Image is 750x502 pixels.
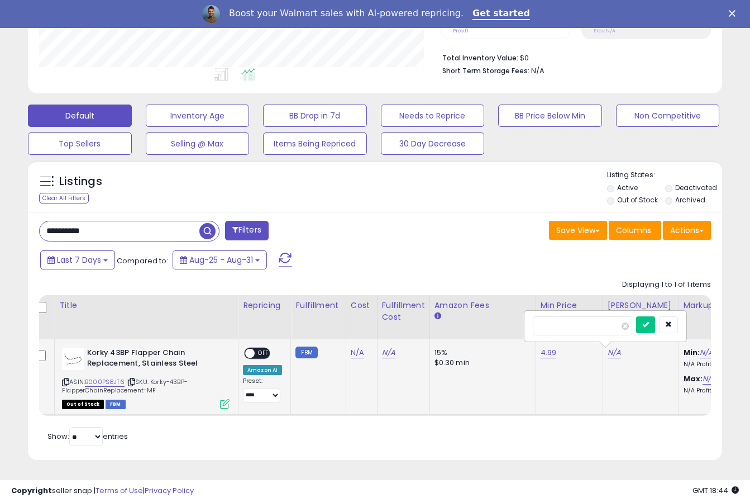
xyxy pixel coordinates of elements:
[87,348,223,371] b: Korky 43BP Flapper Chain Replacement, Stainless Steel
[189,254,253,266] span: Aug-25 - Aug-31
[549,221,607,240] button: Save View
[608,347,621,358] a: N/A
[616,105,720,127] button: Non Competitive
[692,485,739,496] span: 2025-09-9 18:44 GMT
[146,105,250,127] button: Inventory Age
[243,365,282,375] div: Amazon AI
[729,10,740,17] div: Close
[382,347,395,358] a: N/A
[39,193,89,203] div: Clear All Filters
[472,8,530,20] a: Get started
[62,348,230,408] div: ASIN:
[263,105,367,127] button: BB Drop in 7d
[541,300,598,311] div: Min Price
[351,300,372,311] div: Cost
[663,221,711,240] button: Actions
[263,132,367,155] button: Items Being Repriced
[684,347,700,358] b: Min:
[617,195,658,205] label: Out of Stock
[106,400,126,409] span: FBM
[95,485,143,496] a: Terms of Use
[541,347,557,358] a: 4.99
[675,195,705,205] label: Archived
[442,53,518,63] b: Total Inventory Value:
[442,66,529,75] b: Short Term Storage Fees:
[622,280,711,290] div: Displaying 1 to 1 of 1 items
[202,5,220,23] img: Profile image for Adrian
[703,373,716,385] a: N/A
[382,300,425,323] div: Fulfillment Cost
[243,377,282,402] div: Preset:
[617,183,638,192] label: Active
[609,221,661,240] button: Columns
[11,485,52,496] strong: Copyright
[295,347,317,358] small: FBM
[381,105,485,127] button: Needs to Reprice
[616,225,651,236] span: Columns
[28,105,132,127] button: Default
[608,300,674,311] div: [PERSON_NAME]
[255,349,273,358] span: OFF
[434,348,527,358] div: 15%
[229,8,464,19] div: Boost your Walmart sales with AI-powered repricing.
[28,132,132,155] button: Top Sellers
[607,170,722,181] p: Listing States:
[675,183,717,192] label: Deactivated
[146,132,250,155] button: Selling @ Max
[434,358,527,368] div: $0.30 min
[117,255,168,266] span: Compared to:
[684,373,703,384] b: Max:
[85,377,125,387] a: B000PS8JT6
[62,348,84,370] img: 31aKzBDAxjL._SL40_.jpg
[381,132,485,155] button: 30 Day Decrease
[594,27,615,34] small: Prev: N/A
[442,50,703,64] li: $0
[351,347,364,358] a: N/A
[47,431,128,442] span: Show: entries
[145,485,194,496] a: Privacy Policy
[243,300,286,311] div: Repricing
[295,300,341,311] div: Fulfillment
[434,300,531,311] div: Amazon Fees
[225,221,269,240] button: Filters
[40,250,115,269] button: Last 7 Days
[59,174,102,190] h5: Listings
[57,254,101,266] span: Last 7 Days
[498,105,602,127] button: BB Price Below Min
[173,250,267,269] button: Aug-25 - Aug-31
[11,486,194,496] div: seller snap | |
[700,347,713,358] a: N/A
[531,65,544,76] span: N/A
[434,311,441,321] small: Amazon Fees.
[59,300,233,311] div: Title
[62,400,104,409] span: All listings that are currently out of stock and unavailable for purchase on Amazon
[62,377,188,394] span: | SKU: Korky-43BP-FlapperChainReplacement-MF
[453,27,469,34] small: Prev: 0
